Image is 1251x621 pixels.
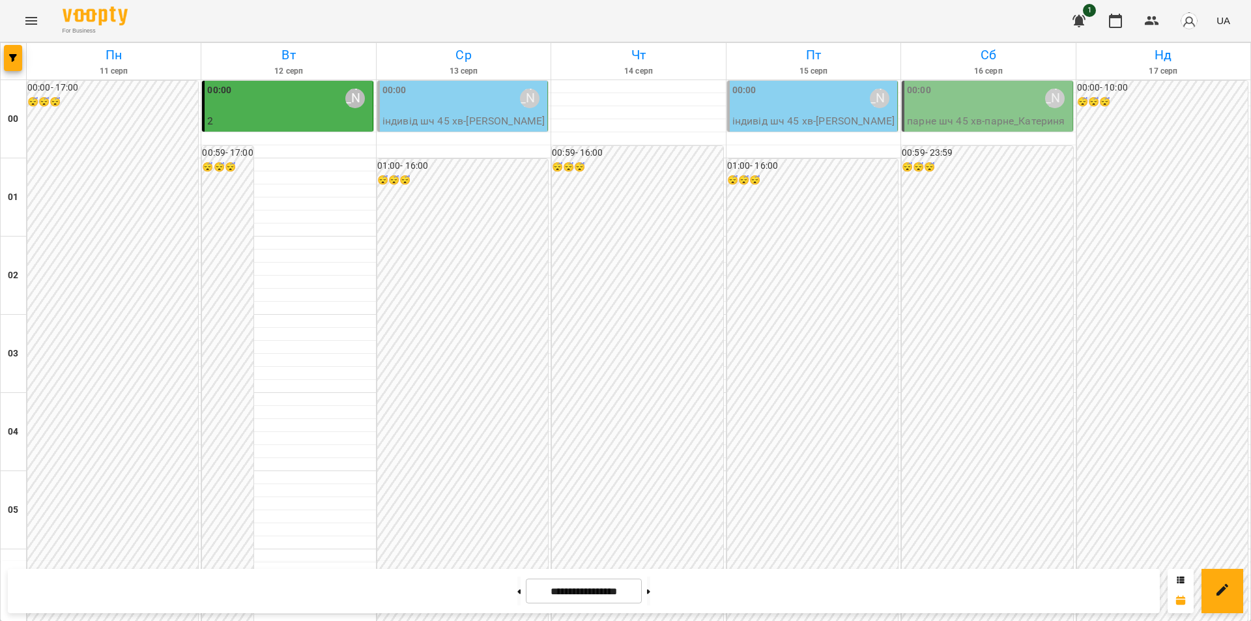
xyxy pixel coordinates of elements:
div: Олійник Валентин [520,89,539,108]
h6: 00:59 - 17:00 [202,146,253,160]
div: Олійник Валентин [870,89,889,108]
h6: Пн [29,45,199,65]
button: Menu [16,5,47,36]
h6: 02 [8,268,18,283]
h6: 😴😴😴 [1077,95,1248,109]
h6: 00 [8,112,18,126]
h6: 16 серп [903,65,1073,78]
label: 00:00 [207,83,231,98]
label: 00:00 [382,83,407,98]
h6: 13 серп [379,65,549,78]
span: 1 [1083,4,1096,17]
h6: 😴😴😴 [202,160,253,175]
h6: Пт [728,45,899,65]
h6: Ср [379,45,549,65]
h6: 01:00 - 16:00 [727,159,898,173]
h6: 14 серп [553,65,723,78]
h6: 04 [8,425,18,439]
img: Voopty Logo [63,7,128,25]
p: індивід шч 45 хв - [PERSON_NAME] [732,113,895,129]
h6: 00:59 - 23:59 [902,146,1072,160]
h6: 00:00 - 17:00 [27,81,198,95]
p: парне шч 45 хв - парне_Катериняк [907,113,1069,144]
h6: 01 [8,190,18,205]
span: UA [1216,14,1230,27]
h6: 11 серп [29,65,199,78]
h6: 😴😴😴 [27,95,198,109]
h6: 05 [8,503,18,517]
p: 2 [207,113,369,129]
h6: 03 [8,347,18,361]
label: 00:00 [732,83,756,98]
label: 00:00 [907,83,931,98]
h6: Сб [903,45,1073,65]
h6: 😴😴😴 [552,160,723,175]
h6: 17 серп [1078,65,1248,78]
button: UA [1211,8,1235,33]
span: For Business [63,27,128,35]
div: Олійник Валентин [345,89,365,108]
h6: 12 серп [203,65,373,78]
h6: 😴😴😴 [902,160,1072,175]
h6: 01:00 - 16:00 [377,159,548,173]
div: Олійник Валентин [1045,89,1065,108]
h6: Вт [203,45,373,65]
h6: 00:59 - 16:00 [552,146,723,160]
h6: 😴😴😴 [727,173,898,188]
h6: 15 серп [728,65,899,78]
p: індивід шч 45 хв - [PERSON_NAME] [382,113,545,129]
h6: Чт [553,45,723,65]
h6: 00:00 - 10:00 [1077,81,1248,95]
img: avatar_s.png [1180,12,1198,30]
h6: 😴😴😴 [377,173,548,188]
h6: Нд [1078,45,1248,65]
p: парне шч 45 хв (парне_Катериняк) [207,129,369,160]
